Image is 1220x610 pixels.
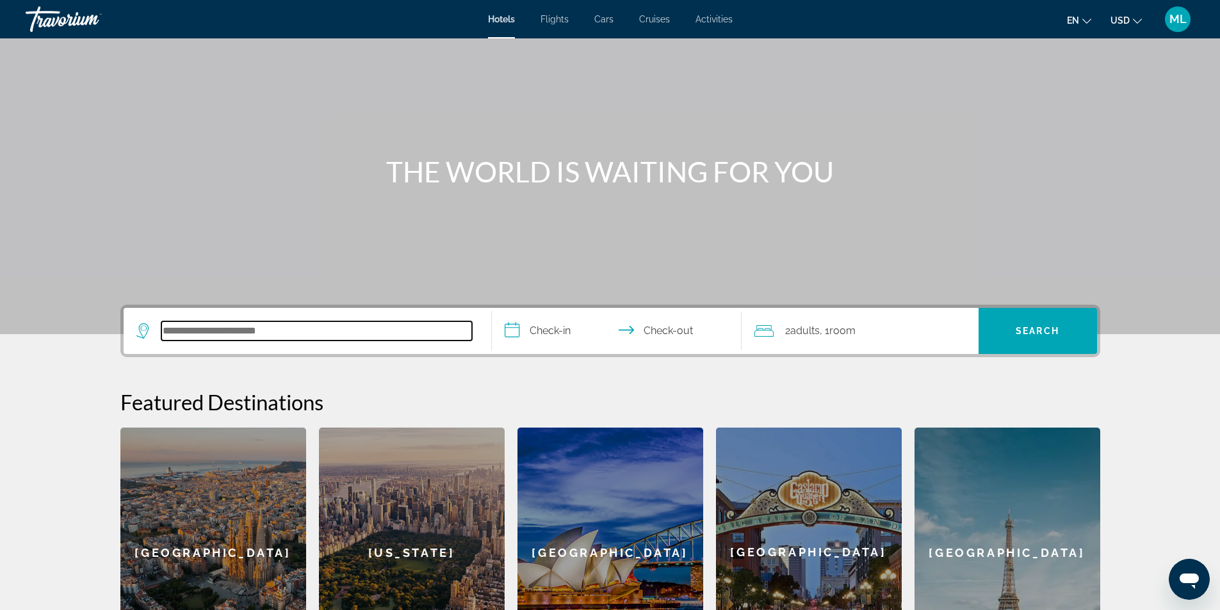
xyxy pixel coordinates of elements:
input: Search hotel destination [161,321,472,341]
h1: THE WORLD IS WAITING FOR YOU [370,155,850,188]
span: Room [829,325,856,337]
a: Activities [695,14,733,24]
span: USD [1110,15,1130,26]
a: Hotels [488,14,515,24]
h2: Featured Destinations [120,389,1100,415]
button: User Menu [1161,6,1194,33]
span: ML [1169,13,1187,26]
button: Travelers: 2 adults, 0 children [742,308,979,354]
span: Search [1016,326,1059,336]
button: Change currency [1110,11,1142,29]
iframe: Poga, lai palaistu ziņojumapmaiņas logu [1169,559,1210,600]
button: Select check in and out date [492,308,742,354]
span: Adults [790,325,820,337]
a: Cruises [639,14,670,24]
div: Search widget [124,308,1097,354]
a: Travorium [26,3,154,36]
button: Change language [1067,11,1091,29]
span: en [1067,15,1079,26]
a: Cars [594,14,614,24]
a: Flights [541,14,569,24]
span: 2 [785,322,820,340]
button: Search [979,308,1097,354]
span: , 1 [820,322,856,340]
